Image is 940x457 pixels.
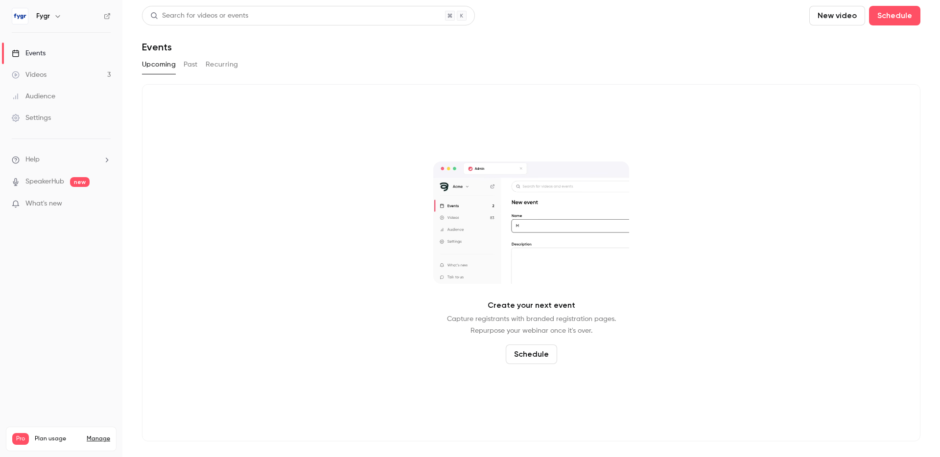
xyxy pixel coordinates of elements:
iframe: Noticeable Trigger [99,200,111,208]
div: Events [12,48,46,58]
button: Recurring [206,57,238,72]
img: Fygr [12,8,28,24]
h6: Fygr [36,11,50,21]
a: SpeakerHub [25,177,64,187]
span: Pro [12,433,29,445]
div: Videos [12,70,47,80]
p: Capture registrants with branded registration pages. Repurpose your webinar once it's over. [447,313,616,337]
div: Audience [12,91,55,101]
a: Manage [87,435,110,443]
li: help-dropdown-opener [12,155,111,165]
span: Help [25,155,40,165]
button: Schedule [506,344,557,364]
button: Past [184,57,198,72]
span: Plan usage [35,435,81,443]
button: Schedule [869,6,920,25]
span: What's new [25,199,62,209]
p: Create your next event [488,299,575,311]
button: New video [809,6,865,25]
span: new [70,177,90,187]
div: Settings [12,113,51,123]
button: Upcoming [142,57,176,72]
h1: Events [142,41,172,53]
div: Search for videos or events [150,11,248,21]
